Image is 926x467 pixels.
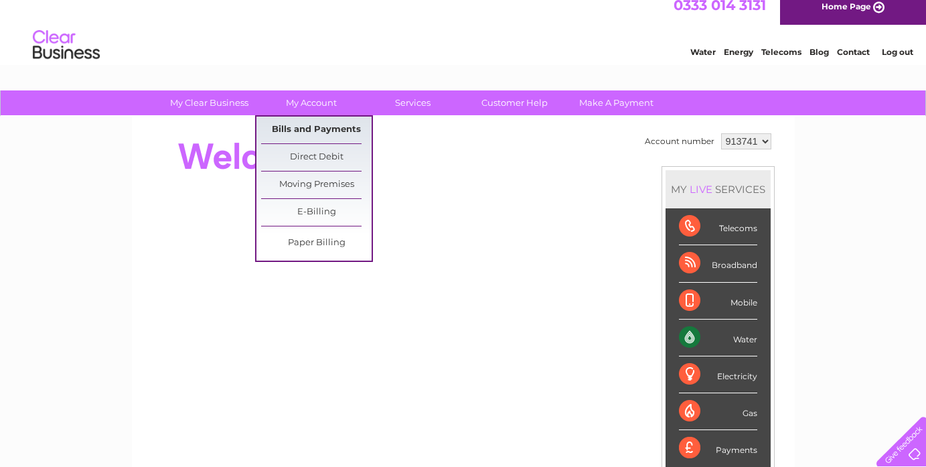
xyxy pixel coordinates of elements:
[641,130,718,153] td: Account number
[261,144,372,171] a: Direct Debit
[679,320,757,356] div: Water
[459,90,570,115] a: Customer Help
[882,57,913,67] a: Log out
[674,7,766,23] a: 0333 014 3131
[761,57,801,67] a: Telecoms
[837,57,870,67] a: Contact
[261,199,372,226] a: E-Billing
[679,430,757,466] div: Payments
[561,90,672,115] a: Make A Payment
[147,7,780,65] div: Clear Business is a trading name of Verastar Limited (registered in [GEOGRAPHIC_DATA] No. 3667643...
[666,170,771,208] div: MY SERVICES
[679,208,757,245] div: Telecoms
[679,356,757,393] div: Electricity
[679,283,757,320] div: Mobile
[358,90,468,115] a: Services
[261,117,372,143] a: Bills and Payments
[32,35,100,76] img: logo.png
[154,90,264,115] a: My Clear Business
[679,393,757,430] div: Gas
[679,245,757,282] div: Broadband
[261,230,372,257] a: Paper Billing
[256,90,366,115] a: My Account
[724,57,753,67] a: Energy
[809,57,829,67] a: Blog
[261,172,372,198] a: Moving Premises
[687,183,715,196] div: LIVE
[690,57,716,67] a: Water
